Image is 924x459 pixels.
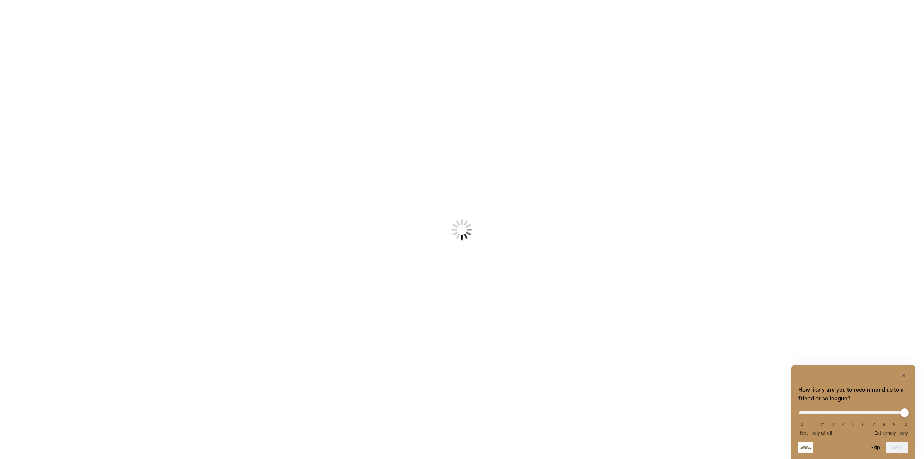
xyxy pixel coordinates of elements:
[798,406,908,436] div: How likely are you to recommend us to a friend or colleague? Select an option from 0 to 10, with ...
[798,386,908,403] h2: How likely are you to recommend us to a friend or colleague? Select an option from 0 to 10, with ...
[871,445,880,450] button: Skip
[416,183,508,276] img: Loading
[870,421,877,427] li: 7
[808,421,816,427] li: 1
[860,421,867,427] li: 6
[886,442,908,453] button: Next question
[798,371,908,453] div: How likely are you to recommend us to a friend or colleague? Select an option from 0 to 10, with ...
[880,421,888,427] li: 8
[901,421,908,427] li: 10
[798,421,806,427] li: 0
[800,430,832,436] span: Not likely at all
[874,430,908,436] span: Extremely likely
[850,421,857,427] li: 5
[891,421,898,427] li: 9
[829,421,836,427] li: 3
[899,371,908,380] button: Hide survey
[819,421,826,427] li: 2
[840,421,847,427] li: 4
